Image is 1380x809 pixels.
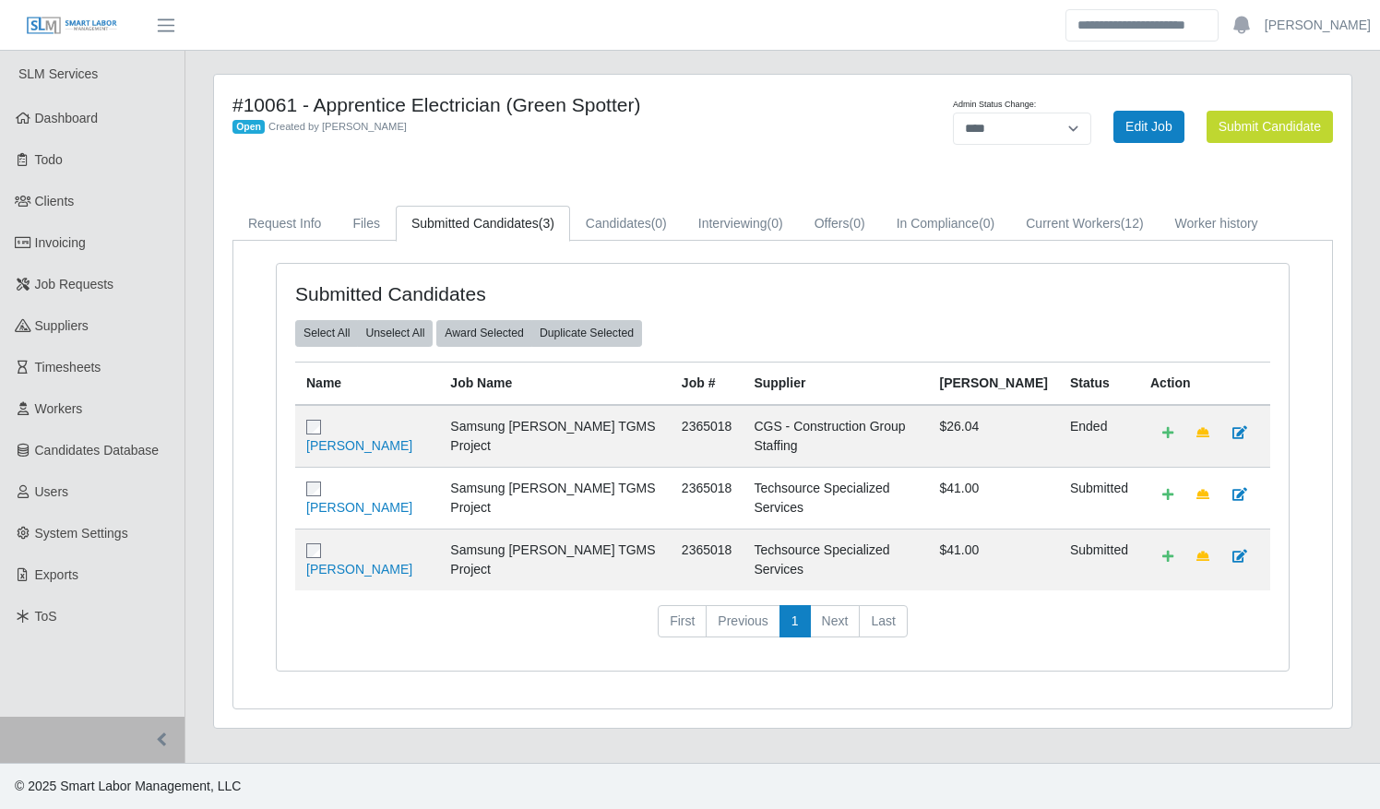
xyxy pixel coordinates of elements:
[1113,111,1184,143] a: Edit Job
[928,529,1058,590] td: $41.00
[1265,16,1371,35] a: [PERSON_NAME]
[35,609,57,624] span: ToS
[1160,206,1274,242] a: Worker history
[1150,417,1185,449] a: Add Default Cost Code
[268,121,407,132] span: Created by [PERSON_NAME]
[1184,417,1221,449] a: Make Team Lead
[1150,541,1185,573] a: Add Default Cost Code
[539,216,554,231] span: (3)
[1010,206,1159,242] a: Current Workers
[1207,111,1333,143] button: Submit Candidate
[928,405,1058,468] td: $26.04
[35,111,99,125] span: Dashboard
[18,66,98,81] span: SLM Services
[439,467,671,529] td: Samsung [PERSON_NAME] TGMS Project
[35,360,101,375] span: Timesheets
[850,216,865,231] span: (0)
[1184,479,1221,511] a: Make Team Lead
[953,99,1036,112] label: Admin Status Change:
[1065,9,1219,42] input: Search
[295,320,433,346] div: bulk actions
[306,562,412,577] a: [PERSON_NAME]
[436,320,642,346] div: bulk actions
[295,362,439,405] th: Name
[1059,362,1139,405] th: Status
[1150,479,1185,511] a: Add Default Cost Code
[35,194,75,208] span: Clients
[35,484,69,499] span: Users
[35,318,89,333] span: Suppliers
[439,362,671,405] th: Job Name
[15,779,241,793] span: © 2025 Smart Labor Management, LLC
[436,320,532,346] button: Award Selected
[35,401,83,416] span: Workers
[306,500,412,515] a: [PERSON_NAME]
[743,405,928,468] td: CGS - Construction Group Staffing
[767,216,783,231] span: (0)
[570,206,683,242] a: Candidates
[651,216,667,231] span: (0)
[35,526,128,541] span: System Settings
[671,467,744,529] td: 2365018
[1059,405,1139,468] td: ended
[295,282,685,305] h4: Submitted Candidates
[35,152,63,167] span: Todo
[232,93,862,116] h4: #10061 - Apprentice Electrician (Green Spotter)
[743,529,928,590] td: Techsource Specialized Services
[779,605,811,638] a: 1
[306,438,412,453] a: [PERSON_NAME]
[743,362,928,405] th: Supplier
[683,206,799,242] a: Interviewing
[439,405,671,468] td: Samsung [PERSON_NAME] TGMS Project
[671,362,744,405] th: Job #
[928,362,1058,405] th: [PERSON_NAME]
[26,16,118,36] img: SLM Logo
[295,605,1270,653] nav: pagination
[396,206,570,242] a: Submitted Candidates
[928,467,1058,529] td: $41.00
[1059,529,1139,590] td: submitted
[35,235,86,250] span: Invoicing
[799,206,881,242] a: Offers
[671,405,744,468] td: 2365018
[531,320,642,346] button: Duplicate Selected
[35,277,114,291] span: Job Requests
[1184,541,1221,573] a: Make Team Lead
[295,320,358,346] button: Select All
[881,206,1011,242] a: In Compliance
[232,206,337,242] a: Request Info
[337,206,396,242] a: Files
[232,120,265,135] span: Open
[35,443,160,458] span: Candidates Database
[979,216,994,231] span: (0)
[439,529,671,590] td: Samsung [PERSON_NAME] TGMS Project
[671,529,744,590] td: 2365018
[743,467,928,529] td: Techsource Specialized Services
[357,320,433,346] button: Unselect All
[1139,362,1270,405] th: Action
[1059,467,1139,529] td: submitted
[35,567,78,582] span: Exports
[1121,216,1144,231] span: (12)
